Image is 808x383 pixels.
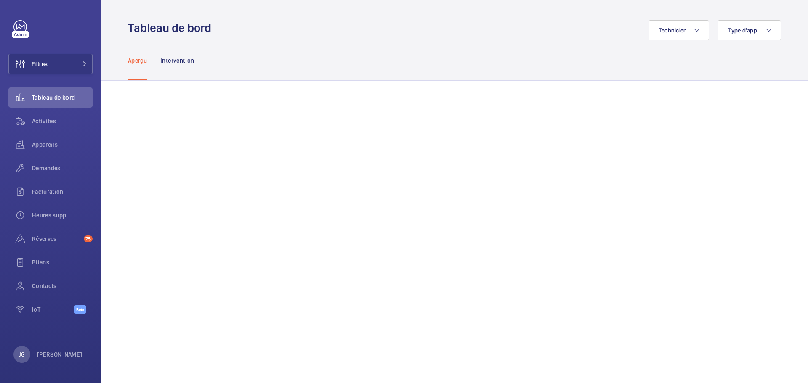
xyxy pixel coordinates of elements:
[32,282,93,290] span: Contacts
[32,60,48,68] span: Filtres
[37,350,82,359] p: [PERSON_NAME]
[32,117,93,125] span: Activités
[32,188,93,196] span: Facturation
[74,305,86,314] span: Beta
[32,258,93,267] span: Bilans
[32,235,80,243] span: Réserves
[649,20,710,40] button: Technicien
[84,235,93,242] span: 75
[32,305,74,314] span: IoT
[32,164,93,172] span: Demandes
[718,20,781,40] button: Type d'app.
[32,93,93,102] span: Tableau de bord
[728,27,759,34] span: Type d'app.
[32,211,93,219] span: Heures supp.
[128,56,147,65] p: Aperçu
[8,54,93,74] button: Filtres
[160,56,194,65] p: Intervention
[128,20,216,36] h1: Tableau de bord
[659,27,687,34] span: Technicien
[19,350,25,359] p: JG
[32,140,93,149] span: Appareils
